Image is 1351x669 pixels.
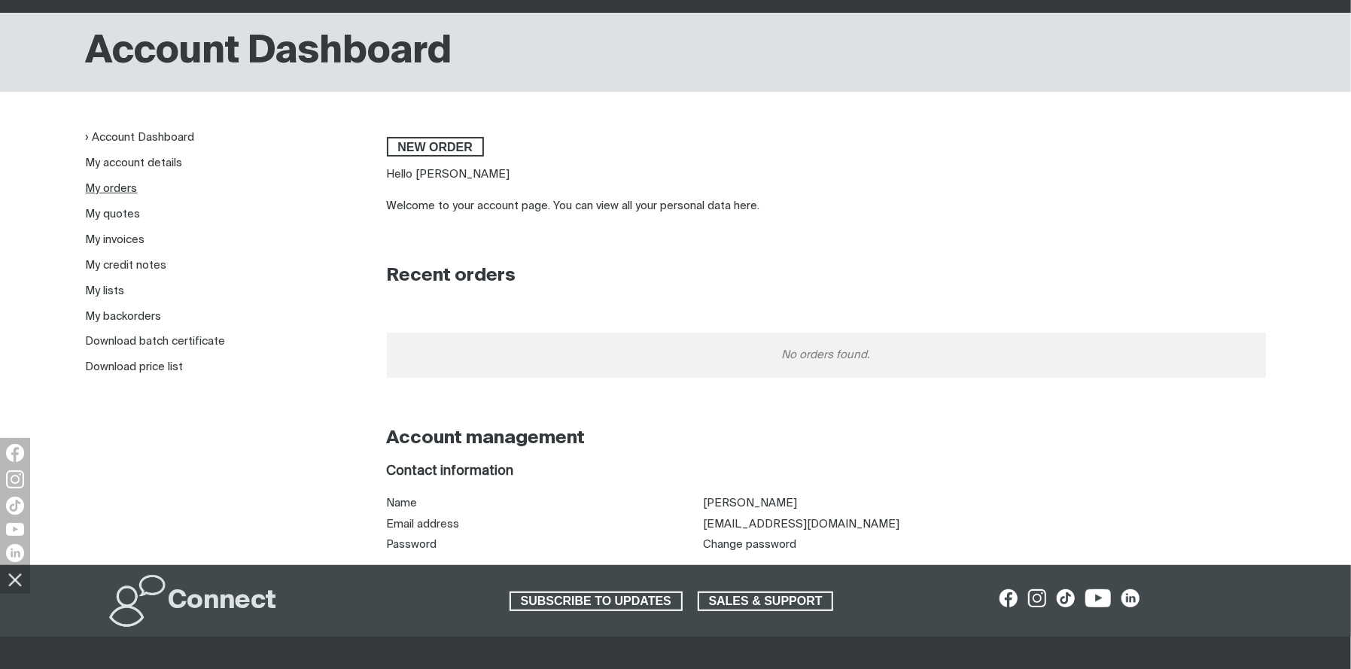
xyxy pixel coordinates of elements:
th: Name [387,493,703,514]
td: [PERSON_NAME] [703,493,1266,514]
a: Download batch certificate [86,336,226,347]
img: YouTube [6,523,24,536]
a: My credit notes [86,260,167,271]
a: My account details [86,157,183,169]
a: Change password [703,539,796,550]
p: Hello [PERSON_NAME] [387,166,1266,184]
img: hide socials [2,567,28,592]
img: LinkedIn [6,544,24,562]
a: SUBSCRIBE TO UPDATES [510,591,683,611]
a: Account Dashboard [86,131,195,144]
a: My orders [86,183,138,194]
div: No orders found. [387,333,1266,378]
h1: Account Dashboard [86,28,452,77]
span: Contact information [387,464,514,478]
th: Email address [387,514,703,535]
span: SALES & SUPPORT [699,591,832,611]
span: New order [388,137,482,157]
td: [EMAIL_ADDRESS][DOMAIN_NAME] [703,514,1266,535]
a: SALES & SUPPORT [698,591,834,611]
a: Download price list [86,361,184,373]
h2: Recent orders [387,264,516,287]
a: My invoices [86,234,145,245]
img: Facebook [6,444,24,462]
div: Welcome to your account page. You can view all your personal data here. [387,198,1266,215]
nav: My account [86,126,363,381]
a: My backorders [86,311,162,322]
img: Instagram [6,470,24,488]
a: New order [387,137,484,157]
span: SUBSCRIBE TO UPDATES [511,591,681,611]
a: My lists [86,285,125,296]
th: Password [387,534,703,555]
img: TikTok [6,497,24,515]
a: My quotes [86,208,141,220]
h2: Account management [387,427,1266,450]
h2: Connect [169,585,277,618]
